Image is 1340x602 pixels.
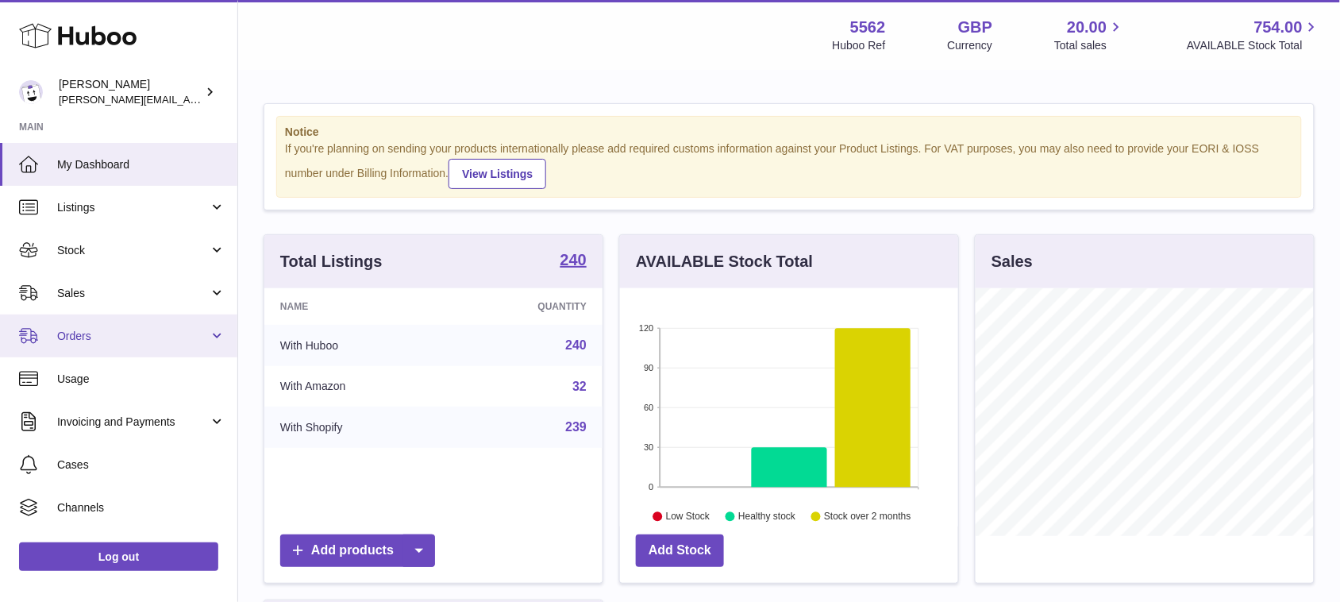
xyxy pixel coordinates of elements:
[264,407,449,448] td: With Shopify
[57,243,209,258] span: Stock
[19,542,218,571] a: Log out
[639,323,653,333] text: 120
[560,252,587,271] a: 240
[57,372,225,387] span: Usage
[572,380,587,393] a: 32
[57,457,225,473] span: Cases
[1187,17,1321,53] a: 754.00 AVAILABLE Stock Total
[850,17,886,38] strong: 5562
[449,159,546,189] a: View Listings
[560,252,587,268] strong: 240
[285,125,1293,140] strong: Notice
[565,338,587,352] a: 240
[57,500,225,515] span: Channels
[264,288,449,325] th: Name
[280,251,383,272] h3: Total Listings
[958,17,992,38] strong: GBP
[649,482,653,492] text: 0
[57,329,209,344] span: Orders
[666,511,710,522] text: Low Stock
[449,288,603,325] th: Quantity
[1187,38,1321,53] span: AVAILABLE Stock Total
[57,157,225,172] span: My Dashboard
[644,363,653,372] text: 90
[280,534,435,567] a: Add products
[285,141,1293,189] div: If you're planning on sending your products internationally please add required customs informati...
[59,93,318,106] span: [PERSON_NAME][EMAIL_ADDRESS][DOMAIN_NAME]
[992,251,1033,272] h3: Sales
[59,77,202,107] div: [PERSON_NAME]
[644,403,653,412] text: 60
[264,325,449,366] td: With Huboo
[264,366,449,407] td: With Amazon
[738,511,796,522] text: Healthy stock
[1054,17,1125,53] a: 20.00 Total sales
[1067,17,1107,38] span: 20.00
[948,38,993,53] div: Currency
[636,534,724,567] a: Add Stock
[19,80,43,104] img: ketan@vasanticosmetics.com
[824,511,911,522] text: Stock over 2 months
[57,286,209,301] span: Sales
[1254,17,1303,38] span: 754.00
[636,251,813,272] h3: AVAILABLE Stock Total
[57,415,209,430] span: Invoicing and Payments
[644,442,653,452] text: 30
[57,200,209,215] span: Listings
[1054,38,1125,53] span: Total sales
[833,38,886,53] div: Huboo Ref
[565,420,587,434] a: 239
